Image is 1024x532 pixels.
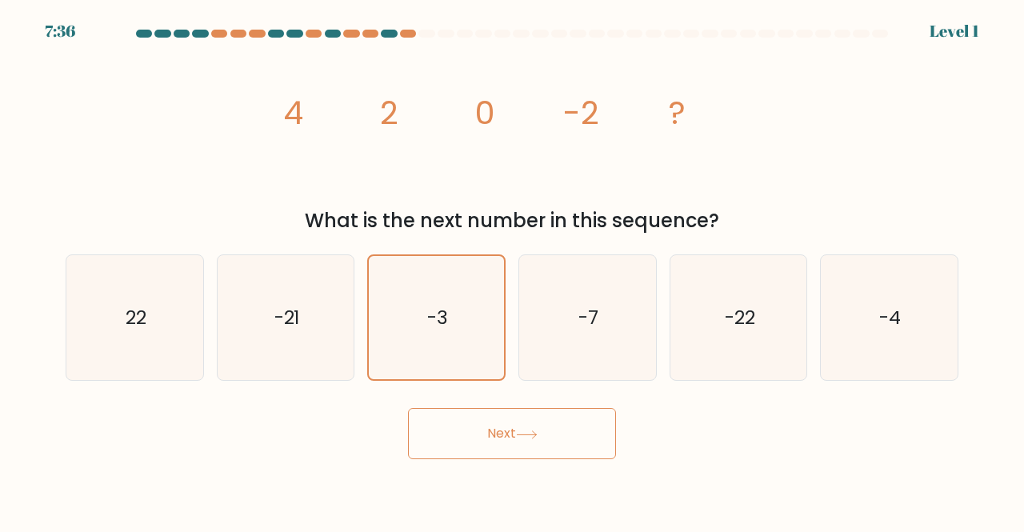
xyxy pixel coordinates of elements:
[563,90,599,135] tspan: -2
[880,304,902,330] text: -4
[475,90,495,135] tspan: 0
[45,19,75,43] div: 7:36
[408,408,616,459] button: Next
[75,206,949,235] div: What is the next number in this sequence?
[669,90,686,135] tspan: ?
[274,304,300,330] text: -21
[725,304,755,330] text: -22
[578,304,598,330] text: -7
[126,304,146,330] text: 22
[380,90,398,135] tspan: 2
[427,305,448,330] text: -3
[930,19,979,43] div: Level 1
[283,90,303,135] tspan: 4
